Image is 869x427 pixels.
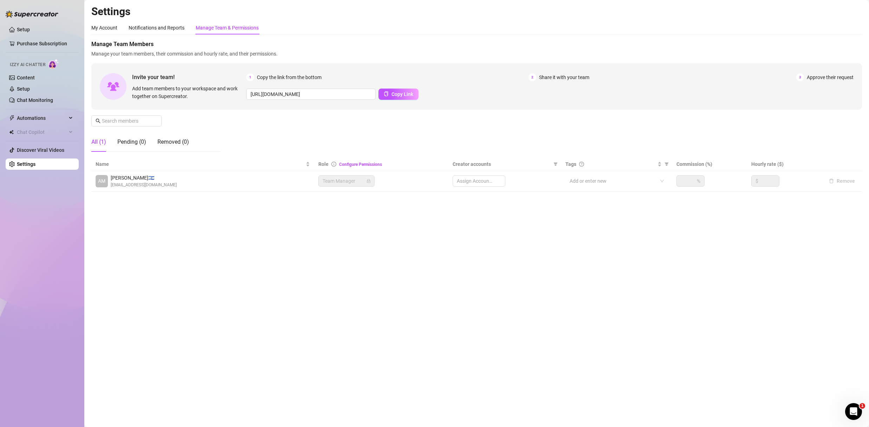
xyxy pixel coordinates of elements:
[48,59,59,69] img: AI Chatter
[157,138,189,146] div: Removed (0)
[528,73,536,81] span: 2
[91,5,862,18] h2: Settings
[565,160,576,168] span: Tags
[91,157,314,171] th: Name
[129,24,184,32] div: Notifications and Reports
[98,177,105,185] span: AM
[17,86,30,92] a: Setup
[17,112,67,124] span: Automations
[672,157,747,171] th: Commission (%)
[132,85,244,100] span: Add team members to your workspace and work together on Supercreator.
[796,73,804,81] span: 3
[102,117,152,125] input: Search members
[17,41,67,46] a: Purchase Subscription
[339,162,382,167] a: Configure Permissions
[17,161,35,167] a: Settings
[860,403,865,409] span: 1
[6,11,58,18] img: logo-BBDzfeDw.svg
[453,160,550,168] span: Creator accounts
[10,62,45,68] span: Izzy AI Chatter
[553,162,558,166] span: filter
[384,91,389,96] span: copy
[331,162,336,167] span: info-circle
[91,50,862,58] span: Manage your team members, their commission and hourly rate, and their permissions.
[378,89,419,100] button: Copy Link
[17,127,67,138] span: Chat Copilot
[579,162,584,167] span: question-circle
[96,160,304,168] span: Name
[663,159,670,169] span: filter
[9,130,14,135] img: Chat Copilot
[96,118,100,123] span: search
[17,75,35,80] a: Content
[367,179,371,183] span: lock
[807,73,854,81] span: Approve their request
[552,159,559,169] span: filter
[318,161,329,167] span: Role
[747,157,822,171] th: Hourly rate ($)
[539,73,589,81] span: Share it with your team
[17,27,30,32] a: Setup
[9,115,15,121] span: thunderbolt
[17,97,53,103] a: Chat Monitoring
[17,147,64,153] a: Discover Viral Videos
[664,162,669,166] span: filter
[323,176,370,186] span: Team Manager
[91,138,106,146] div: All (1)
[196,24,259,32] div: Manage Team & Permissions
[826,177,858,185] button: Remove
[117,138,146,146] div: Pending (0)
[111,174,177,182] span: [PERSON_NAME] 🇮🇱
[257,73,322,81] span: Copy the link from the bottom
[91,24,117,32] div: My Account
[132,73,246,82] span: Invite your team!
[91,40,862,48] span: Manage Team Members
[246,73,254,81] span: 1
[111,182,177,188] span: [EMAIL_ADDRESS][DOMAIN_NAME]
[845,403,862,420] iframe: Intercom live chat
[391,91,413,97] span: Copy Link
